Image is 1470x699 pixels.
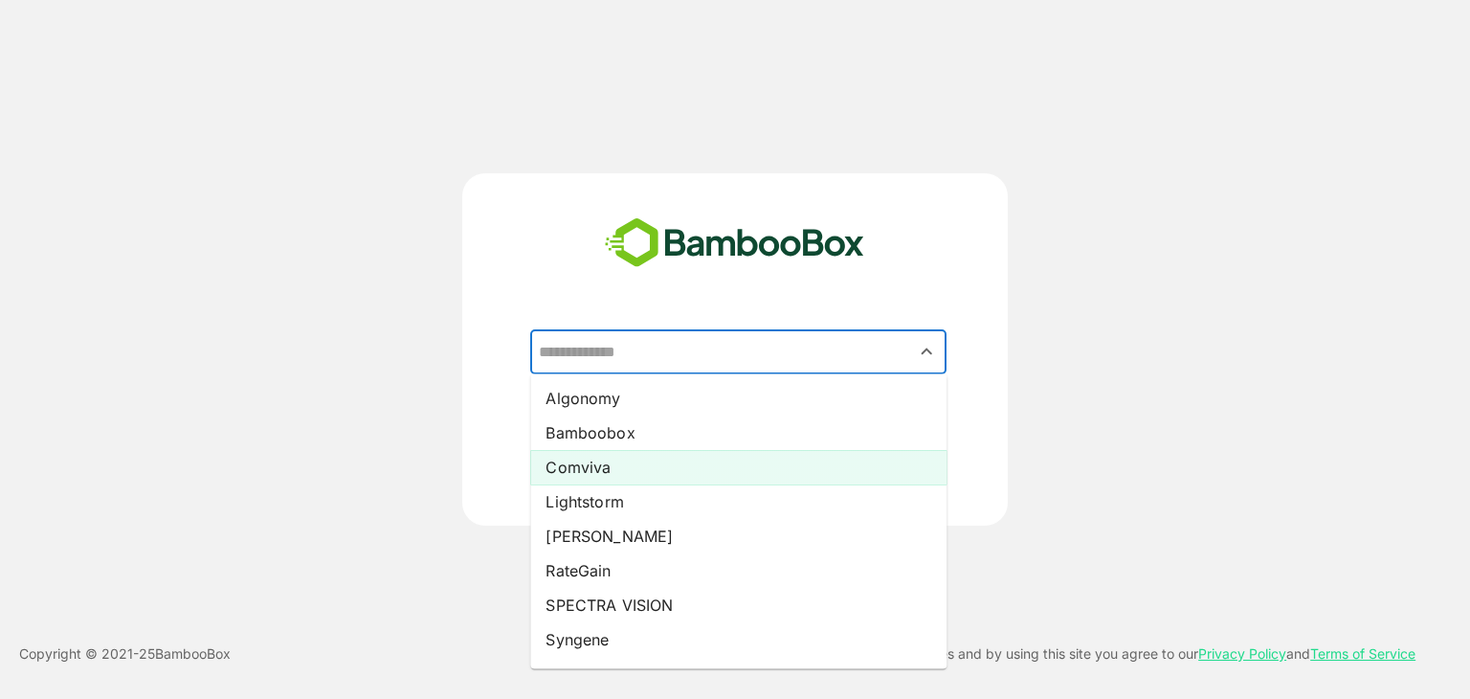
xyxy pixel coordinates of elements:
[818,643,1415,665] p: This site uses cookies and by using this site you agree to our and
[530,519,947,553] li: [PERSON_NAME]
[530,657,947,691] li: coursera
[1198,645,1286,662] a: Privacy Policy
[530,450,947,485] li: Comviva
[530,622,947,657] li: Syngene
[594,212,875,275] img: bamboobox
[530,381,947,416] li: Algonomy
[1310,645,1415,662] a: Terms of Service
[530,553,947,588] li: RateGain
[530,416,947,450] li: Bamboobox
[19,643,231,665] p: Copyright © 2021- 25 BambooBox
[914,339,940,365] button: Close
[530,588,947,622] li: SPECTRA VISION
[530,485,947,519] li: Lightstorm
